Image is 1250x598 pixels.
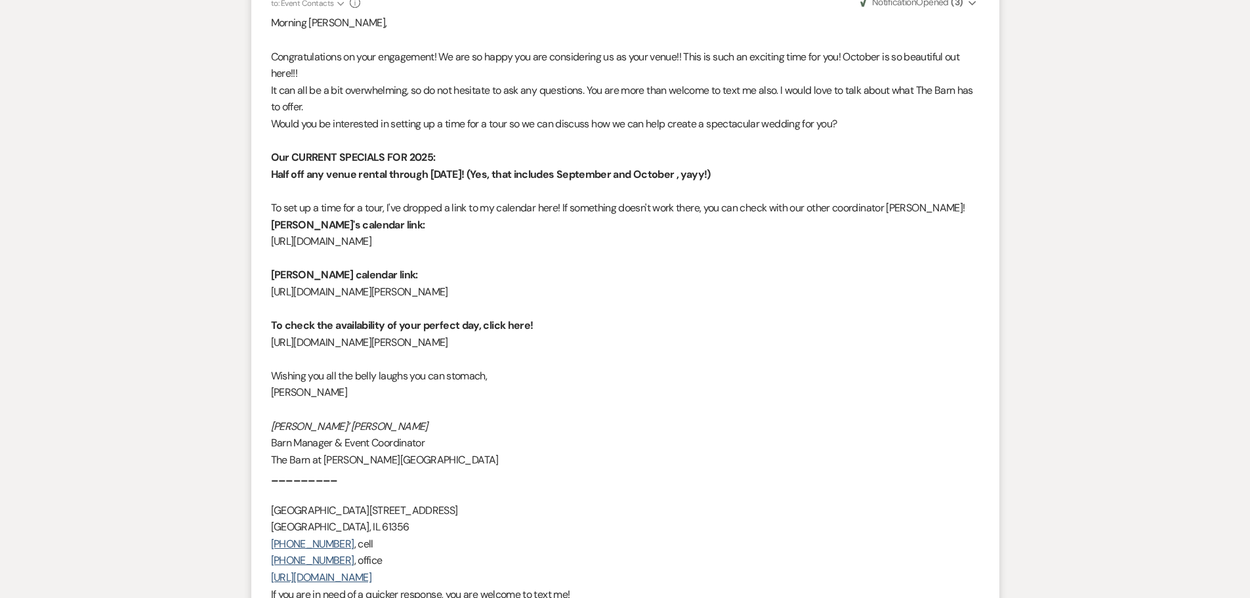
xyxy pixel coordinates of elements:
[271,201,965,215] span: To set up a time for a tour, I've dropped a link to my calendar here! If something doesn't work t...
[271,150,436,164] strong: Our CURRENT SPECIALS FOR 2025:
[271,233,980,250] p: [URL][DOMAIN_NAME]
[271,50,960,81] span: Congratulations on your engagement! We are so happy you are considering us as your venue!! This i...
[271,167,711,181] strong: Half off any venue rental through [DATE]! (Yes, that includes September and October , yayy!)
[271,436,425,450] span: Barn Manager & Event Coordinator
[271,318,533,332] strong: To check the availability of your perfect day, click here!
[271,14,980,32] p: Morning [PERSON_NAME],
[271,385,348,399] span: [PERSON_NAME]
[271,83,973,114] span: It can all be a bit overwhelming, so do not hesitate to ask any questions. You are more than welc...
[271,268,418,282] strong: [PERSON_NAME] calendar link:
[271,503,458,517] span: [GEOGRAPHIC_DATA][STREET_ADDRESS]
[271,116,980,133] p: Would you be interested in setting up a time for a tour so we can discuss how we can help create ...
[271,570,371,584] a: [URL][DOMAIN_NAME]
[271,520,409,534] span: [GEOGRAPHIC_DATA], IL 61356
[354,537,373,551] span: , cell
[271,553,354,567] a: [PHONE_NUMBER]
[271,218,425,232] strong: [PERSON_NAME]'s calendar link:
[271,334,980,351] p: [URL][DOMAIN_NAME][PERSON_NAME]
[271,284,980,301] p: [URL][DOMAIN_NAME][PERSON_NAME]
[271,453,499,467] span: The Barn at [PERSON_NAME][GEOGRAPHIC_DATA]
[354,553,383,567] span: , office
[271,419,428,433] em: [PERSON_NAME]’ [PERSON_NAME]
[271,537,354,551] a: [PHONE_NUMBER]
[271,369,488,383] span: Wishing you all the belly laughs you can stomach,
[271,469,338,483] strong: _________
